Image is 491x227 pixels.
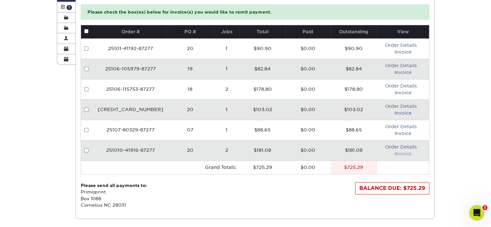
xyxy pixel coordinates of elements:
td: $178.80 [240,79,285,99]
a: Invoice [394,131,412,136]
td: 20 [167,99,214,120]
td: $90.90 [240,38,285,59]
td: $0.00 [285,59,331,79]
td: $88.65 [331,120,377,140]
td: 20 [167,38,214,59]
a: Order Details [385,124,417,129]
td: 251010-41916-87277 [95,140,167,160]
td: 07 [167,120,214,140]
td: $103.02 [331,99,377,120]
a: Invoice [394,110,412,116]
td: 18 [167,79,214,99]
th: Jobs [214,25,240,38]
iframe: Intercom live chat [469,205,485,221]
th: Total [240,25,285,38]
td: [CREDIT_CARD_NUMBER] [95,99,167,120]
td: 19 [167,59,214,79]
td: 1 [214,120,240,140]
td: 20 [167,140,214,160]
td: $82.84 [240,59,285,79]
td: $0.00 [285,38,331,59]
a: Order Details [385,83,417,88]
th: Order # [95,25,167,38]
td: $181.08 [240,140,285,160]
td: $90.90 [331,38,377,59]
th: Paid [285,25,331,38]
stong: $725.29 [344,165,363,170]
td: $88.65 [240,120,285,140]
td: 25101-41192-87277 [95,38,167,59]
td: $181.08 [331,140,377,160]
a: Invoice [394,49,412,55]
a: Order Details [385,104,417,109]
th: Outstanding [331,25,377,38]
th: View [377,25,429,38]
a: Invoice [394,70,412,75]
p: Please check the box(es) below for invoice(s) you would like to remit payment. [81,5,429,19]
p: Primoprint Box 1088 Cornelius NC 28031 [81,182,147,209]
a: Order Details [385,43,417,48]
td: $0.00 [285,140,331,160]
td: $178.80 [331,79,377,99]
th: PO # [167,25,214,38]
td: 25106-105979-87277 [95,59,167,79]
td: 1 [214,38,240,59]
td: 2 [214,140,240,160]
td: $0.00 [285,120,331,140]
td: $103.02 [240,99,285,120]
td: 1 [214,99,240,120]
span: 1 [482,205,487,210]
td: $0.00 [285,99,331,120]
a: Order Details [385,63,417,68]
td: $82.84 [331,59,377,79]
a: Invoice [394,151,412,156]
div: BALANCE DUE: $725.29 [355,182,429,194]
td: 25106-115753-87277 [95,79,167,99]
td: $725.29 [240,160,285,174]
td: 1 [214,59,240,79]
td: Grand Totals: [95,160,240,174]
strong: Please send all payments to: [81,183,147,188]
td: 2 [214,79,240,99]
a: Order Details [385,144,417,150]
td: $0.00 [285,160,331,174]
td: 25107-80329-87277 [95,120,167,140]
a: Invoice [394,90,412,95]
span: 1 [66,5,72,10]
input: Pay all invoices [84,29,88,33]
td: $0.00 [285,79,331,99]
a: 1 [57,2,76,12]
